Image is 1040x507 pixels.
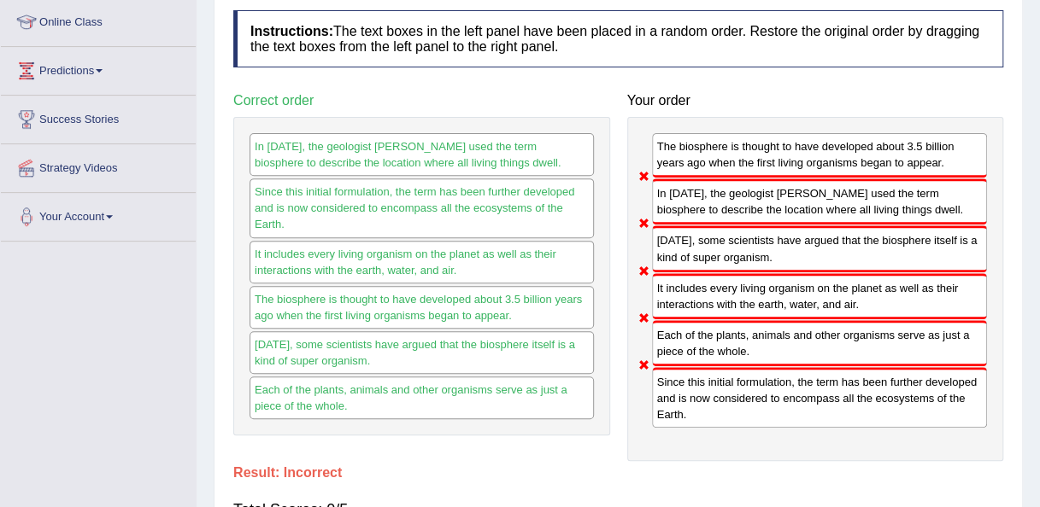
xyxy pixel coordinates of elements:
[233,465,1003,481] h4: Result:
[250,241,594,283] div: It includes every living organism on the planet as well as their interactions with the earth, wat...
[652,178,988,224] div: In [DATE], the geologist [PERSON_NAME] used the term biosphere to describe the location where all...
[233,93,610,108] h4: Correct order
[233,10,1003,67] h4: The text boxes in the left panel have been placed in a random order. Restore the original order b...
[1,193,196,236] a: Your Account
[250,24,333,38] b: Instructions:
[250,286,594,329] div: The biosphere is thought to have developed about 3.5 billion years ago when the first living orga...
[250,178,594,237] div: Since this initial formulation, the term has been further developed and is now considered to enco...
[1,96,196,138] a: Success Stories
[652,133,988,178] div: The biosphere is thought to have developed about 3.5 billion years ago when the first living orga...
[652,320,988,366] div: Each of the plants, animals and other organisms serve as just a piece of the whole.
[652,225,988,271] div: [DATE], some scientists have argued that the biosphere itself is a kind of super organism.
[652,273,988,319] div: It includes every living organism on the planet as well as their interactions with the earth, wat...
[652,367,988,428] div: Since this initial formulation, the term has been further developed and is now considered to enco...
[250,331,594,374] div: [DATE], some scientists have argued that the biosphere itself is a kind of super organism.
[250,133,594,176] div: In [DATE], the geologist [PERSON_NAME] used the term biosphere to describe the location where all...
[1,47,196,90] a: Predictions
[250,376,594,419] div: Each of the plants, animals and other organisms serve as just a piece of the whole.
[627,93,1004,108] h4: Your order
[1,144,196,187] a: Strategy Videos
